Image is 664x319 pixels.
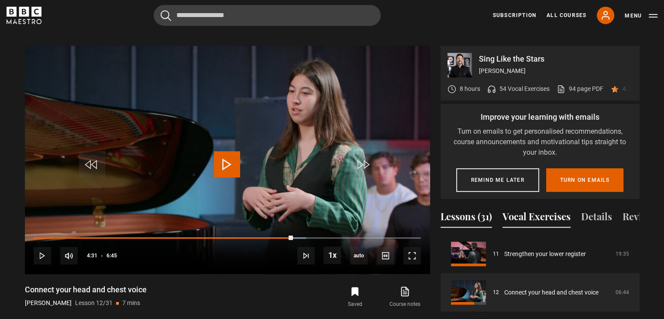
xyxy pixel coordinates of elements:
[297,247,315,264] button: Next Lesson
[479,66,633,76] p: [PERSON_NAME]
[75,298,113,308] p: Lesson 12/31
[350,247,368,264] div: Current quality: 720p
[547,11,586,19] a: All Courses
[625,11,657,20] button: Toggle navigation
[161,10,171,21] button: Submit the search query
[25,298,72,308] p: [PERSON_NAME]
[101,253,103,259] span: -
[87,248,97,264] span: 4:31
[154,5,381,26] input: Search
[60,247,78,264] button: Mute
[546,168,624,192] button: Turn on emails
[323,246,341,264] button: Playback Rate
[107,248,117,264] span: 6:45
[581,209,612,228] button: Details
[504,288,599,297] a: Connect your head and chest voice
[440,209,492,228] button: Lessons (31)
[493,11,536,19] a: Subscription
[330,284,380,310] button: Saved
[456,168,539,192] button: Remind me later
[122,298,140,308] p: 7 mins
[350,247,368,264] span: auto
[34,237,420,239] div: Progress Bar
[447,126,633,158] p: Turn on emails to get personalised recommendations, course announcements and motivational tips st...
[34,247,51,264] button: Play
[377,247,394,264] button: Captions
[7,7,41,24] svg: BBC Maestro
[499,84,550,94] p: 54 Vocal Exercises
[460,84,480,94] p: 8 hours
[504,250,586,259] a: Strengthen your lower register
[479,55,633,63] p: Sing Like the Stars
[447,111,633,123] p: Improve your learning with emails
[403,247,421,264] button: Fullscreen
[25,46,430,274] video-js: Video Player
[380,284,430,310] a: Course notes
[25,284,147,295] h1: Connect your head and chest voice
[557,84,603,94] a: 94 page PDF
[502,209,571,228] button: Vocal Exercises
